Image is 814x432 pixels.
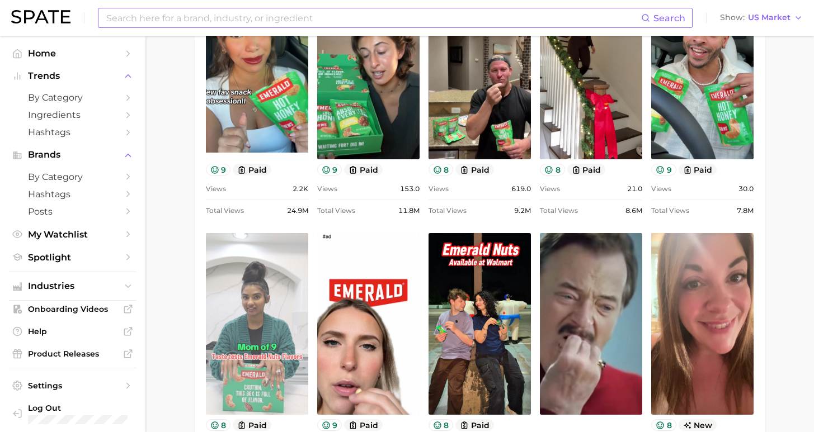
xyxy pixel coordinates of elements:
[11,10,70,23] img: SPATE
[9,146,137,163] button: Brands
[28,71,117,81] span: Trends
[28,150,117,160] span: Brands
[9,68,137,84] button: Trends
[429,182,449,196] span: Views
[206,419,231,431] button: 8
[627,182,642,196] span: 21.0
[28,110,117,120] span: Ingredients
[28,92,117,103] span: by Category
[28,381,117,391] span: Settings
[514,204,531,217] span: 9.2m
[344,164,383,175] button: paid
[9,124,137,141] a: Hashtags
[293,182,308,196] span: 2.2k
[748,15,791,21] span: US Market
[9,278,137,295] button: Industries
[9,400,137,428] a: Log out. Currently logged in with e-mail alyssa@spate.nyc.
[679,164,717,175] button: paid
[9,89,137,106] a: by Category
[651,182,671,196] span: Views
[653,13,685,23] span: Search
[651,164,676,175] button: 9
[317,164,342,175] button: 9
[9,377,137,394] a: Settings
[429,164,454,175] button: 8
[28,229,117,240] span: My Watchlist
[317,182,337,196] span: Views
[28,252,117,263] span: Spotlight
[28,326,117,336] span: Help
[28,189,117,200] span: Hashtags
[233,164,271,175] button: paid
[540,164,565,175] button: 8
[429,419,454,431] button: 8
[567,164,606,175] button: paid
[720,15,745,21] span: Show
[287,204,308,217] span: 24.9m
[9,168,137,186] a: by Category
[233,419,271,431] button: paid
[206,182,226,196] span: Views
[317,419,342,431] button: 9
[344,419,383,431] button: paid
[511,182,531,196] span: 619.0
[651,204,689,217] span: Total Views
[317,204,355,217] span: Total Views
[28,172,117,182] span: by Category
[9,323,137,340] a: Help
[429,204,467,217] span: Total Views
[540,182,560,196] span: Views
[28,349,117,359] span: Product Releases
[9,186,137,203] a: Hashtags
[651,419,676,431] button: 8
[738,182,754,196] span: 30.0
[28,127,117,137] span: Hashtags
[455,164,494,175] button: paid
[9,203,137,220] a: Posts
[9,249,137,266] a: Spotlight
[28,281,117,291] span: Industries
[737,204,754,217] span: 7.8m
[206,164,231,175] button: 9
[717,11,806,25] button: ShowUS Market
[28,403,128,413] span: Log Out
[398,204,420,217] span: 11.8m
[9,301,137,317] a: Onboarding Videos
[28,304,117,314] span: Onboarding Videos
[625,204,642,217] span: 8.6m
[400,182,420,196] span: 153.0
[455,419,494,431] button: paid
[679,419,717,431] span: new
[28,48,117,59] span: Home
[9,45,137,62] a: Home
[540,204,578,217] span: Total Views
[9,345,137,362] a: Product Releases
[28,206,117,217] span: Posts
[9,106,137,124] a: Ingredients
[206,204,244,217] span: Total Views
[105,8,641,27] input: Search here for a brand, industry, or ingredient
[9,226,137,243] a: My Watchlist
